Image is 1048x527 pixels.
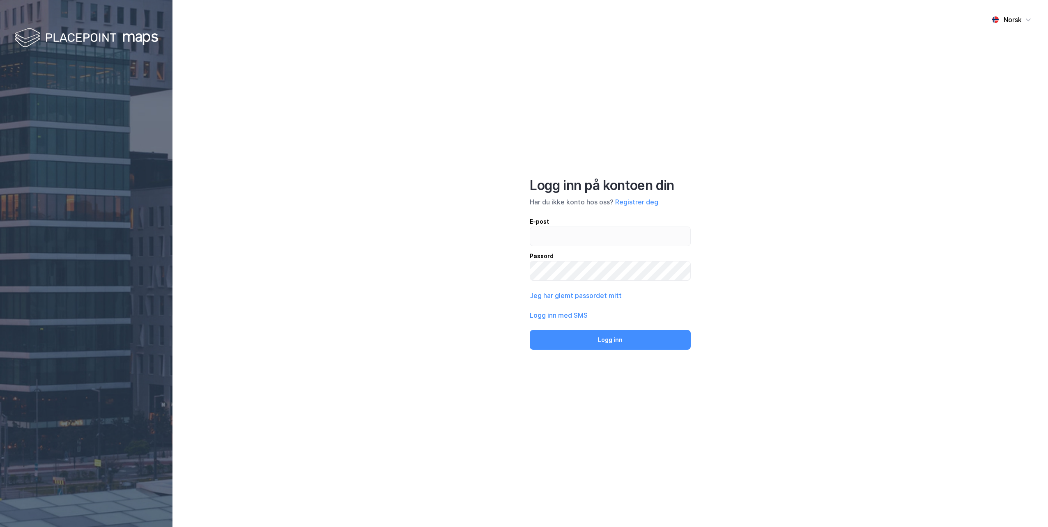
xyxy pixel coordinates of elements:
button: Registrer deg [615,197,658,207]
div: Norsk [1004,15,1022,25]
div: Passord [530,251,691,261]
img: logo-white.f07954bde2210d2a523dddb988cd2aa7.svg [14,26,158,50]
div: Har du ikke konto hos oss? [530,197,691,207]
div: E-post [530,217,691,227]
div: Logg inn på kontoen din [530,177,691,194]
button: Logg inn [530,330,691,350]
button: Logg inn med SMS [530,310,588,320]
button: Jeg har glemt passordet mitt [530,291,622,300]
